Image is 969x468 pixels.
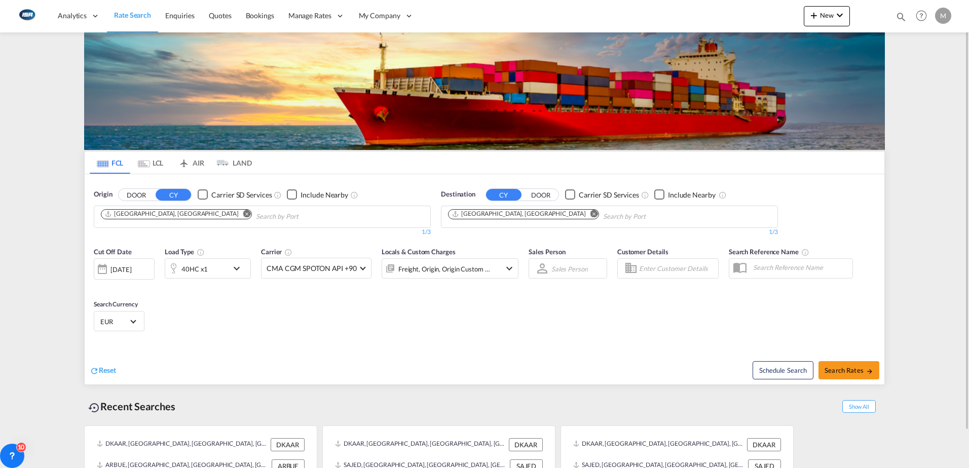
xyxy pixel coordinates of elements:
span: My Company [359,11,400,21]
div: Freight Origin Origin Custom Factory Stuffing [398,262,491,276]
md-tab-item: LAND [211,151,252,174]
md-icon: Unchecked: Search for CY (Container Yard) services for all selected carriers.Checked : Search for... [641,191,649,199]
span: Search Rates [825,366,873,374]
md-icon: icon-plus 400-fg [808,9,820,21]
span: Show All [842,400,876,413]
span: Carrier [261,248,292,256]
div: Carrier SD Services [579,190,639,200]
button: Remove [236,210,251,220]
div: Aarhus, DKAAR [104,210,238,218]
span: Customer Details [617,248,668,256]
span: Bookings [246,11,274,20]
md-chips-wrap: Chips container. Use arrow keys to select chips. [446,206,703,225]
span: Locals & Custom Charges [382,248,456,256]
input: Chips input. [603,209,699,225]
div: Freight Origin Origin Custom Factory Stuffingicon-chevron-down [382,258,518,279]
md-chips-wrap: Chips container. Use arrow keys to select chips. [99,206,356,225]
span: Help [913,7,930,24]
div: [DATE] [94,258,155,280]
span: CMA CGM SPOTON API +90 [267,263,357,274]
span: EUR [100,317,129,326]
div: DKAAR [747,438,781,451]
div: 1/3 [94,228,431,237]
md-icon: icon-backup-restore [88,402,100,414]
input: Chips input. [256,209,352,225]
md-checkbox: Checkbox No Ink [287,189,348,200]
md-icon: icon-arrow-right [866,368,873,375]
md-checkbox: Checkbox No Ink [654,189,716,200]
md-icon: Unchecked: Ignores neighbouring ports when fetching rates.Checked : Includes neighbouring ports w... [719,191,727,199]
button: CY [486,189,521,201]
md-icon: icon-chevron-down [503,262,515,275]
md-select: Select Currency: € EUREuro [99,314,139,329]
div: icon-refreshReset [90,365,116,376]
md-select: Sales Person [550,261,589,276]
div: Help [913,7,935,25]
div: Press delete to remove this chip. [452,210,587,218]
md-checkbox: Checkbox No Ink [198,189,272,200]
div: icon-magnify [896,11,907,26]
div: DKAAR [509,438,543,451]
md-icon: Unchecked: Search for CY (Container Yard) services for all selected carriers.Checked : Search for... [274,191,282,199]
img: 1aa151c0c08011ec8d6f413816f9a227.png [15,5,38,27]
md-tab-item: FCL [90,151,130,174]
span: Manage Rates [288,11,331,21]
div: DKAAR [271,438,305,451]
span: Destination [441,189,475,200]
img: LCL+%26+FCL+BACKGROUND.png [84,32,885,150]
div: [DATE] [110,265,131,274]
md-icon: Unchecked: Ignores neighbouring ports when fetching rates.Checked : Includes neighbouring ports w... [350,191,358,199]
button: DOOR [523,189,558,201]
md-tab-item: AIR [171,151,211,174]
div: Include Nearby [301,190,348,200]
button: Search Ratesicon-arrow-right [818,361,879,379]
span: Cut Off Date [94,248,132,256]
button: Remove [583,210,599,220]
md-icon: icon-chevron-down [231,262,248,275]
span: Analytics [58,11,87,21]
button: CY [156,189,191,201]
md-tab-item: LCL [130,151,171,174]
div: Press delete to remove this chip. [104,210,240,218]
md-icon: icon-information-outline [197,248,205,256]
div: OriginDOOR CY Checkbox No InkUnchecked: Search for CY (Container Yard) services for all selected ... [85,174,884,384]
div: DKAAR, Aarhus, Denmark, Northern Europe, Europe [335,438,506,451]
div: Recent Searches [84,395,179,418]
md-pagination-wrapper: Use the left and right arrow keys to navigate between tabs [90,151,252,174]
span: Enquiries [165,11,195,20]
span: Quotes [209,11,231,20]
md-checkbox: Checkbox No Ink [565,189,639,200]
md-icon: Your search will be saved by the below given name [801,248,809,256]
md-icon: icon-airplane [178,157,190,165]
div: DKAAR, Aarhus, Denmark, Northern Europe, Europe [573,438,744,451]
div: Buenos Aires, ARBUE [452,210,585,218]
md-icon: icon-magnify [896,11,907,22]
span: Load Type [165,248,205,256]
span: Rate Search [114,11,151,19]
input: Enter Customer Details [639,261,715,276]
span: New [808,11,846,19]
input: Search Reference Name [748,260,852,275]
button: Note: By default Schedule search will only considerorigin ports, destination ports and cut off da... [753,361,813,379]
md-icon: icon-chevron-down [834,9,846,21]
span: Reset [99,366,116,374]
div: DKAAR, Aarhus, Denmark, Northern Europe, Europe [97,438,268,451]
button: DOOR [119,189,154,201]
div: 1/3 [441,228,778,237]
div: Include Nearby [668,190,716,200]
md-datepicker: Select [94,279,101,292]
div: M [935,8,951,24]
md-icon: The selected Trucker/Carrierwill be displayed in the rate results If the rates are from another f... [284,248,292,256]
span: Search Reference Name [729,248,809,256]
div: 40HC x1 [181,262,208,276]
div: 40HC x1icon-chevron-down [165,258,251,279]
span: Origin [94,189,112,200]
button: icon-plus 400-fgNewicon-chevron-down [804,6,850,26]
div: Carrier SD Services [211,190,272,200]
span: Sales Person [529,248,566,256]
md-icon: icon-refresh [90,366,99,375]
span: Search Currency [94,300,138,308]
